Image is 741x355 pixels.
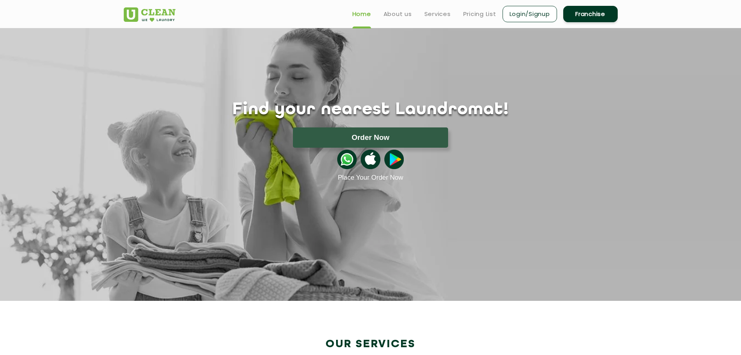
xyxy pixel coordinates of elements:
a: About us [384,9,412,19]
img: playstoreicon.png [384,150,404,169]
a: Services [424,9,451,19]
a: Pricing List [463,9,496,19]
img: apple-icon.png [361,150,380,169]
img: whatsappicon.png [337,150,357,169]
a: Login/Signup [503,6,557,22]
h2: Our Services [124,338,618,351]
h1: Find your nearest Laundromat! [118,100,624,120]
button: Order Now [293,127,448,148]
img: UClean Laundry and Dry Cleaning [124,7,175,22]
a: Place Your Order Now [338,174,403,182]
a: Home [352,9,371,19]
a: Franchise [563,6,618,22]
